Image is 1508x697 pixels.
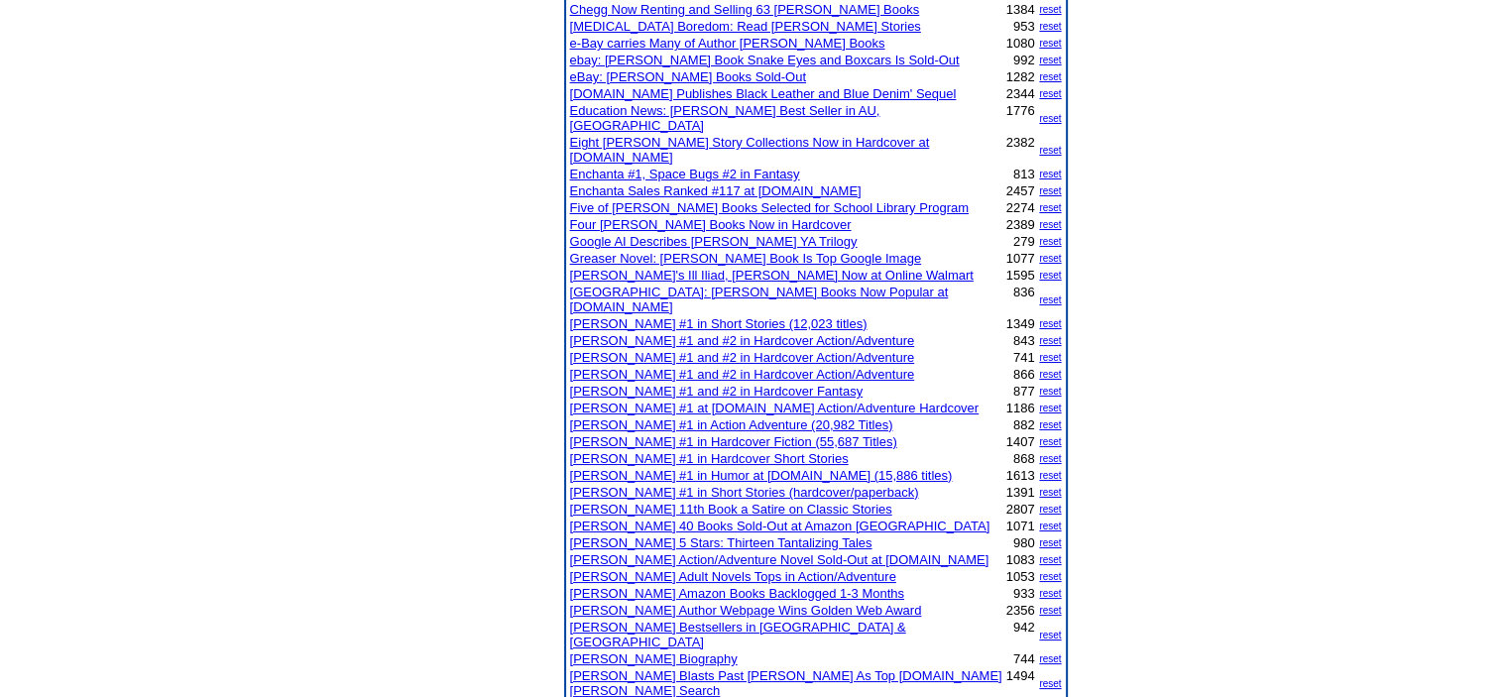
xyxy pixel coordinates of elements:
[1013,451,1035,466] font: 868
[1006,519,1035,533] font: 1071
[570,451,849,466] a: [PERSON_NAME] #1 in Hardcover Short Stories
[1039,88,1061,99] a: reset
[1039,335,1061,346] a: reset
[1039,470,1061,481] a: reset
[1006,135,1035,150] font: 2382
[1039,605,1061,616] a: reset
[570,19,921,34] a: [MEDICAL_DATA] Boredom: Read [PERSON_NAME] Stories
[570,333,915,348] a: [PERSON_NAME] #1 and #2 in Hardcover Action/Adventure
[570,2,920,17] a: Chegg Now Renting and Selling 63 [PERSON_NAME] Books
[1013,350,1035,365] font: 741
[1039,270,1061,281] a: reset
[570,552,989,567] a: [PERSON_NAME] Action/Adventure Novel Sold-Out at [DOMAIN_NAME]
[1039,521,1061,531] a: reset
[1013,417,1035,432] font: 882
[570,519,990,533] a: [PERSON_NAME] 40 Books Sold-Out at Amazon [GEOGRAPHIC_DATA]
[570,36,885,51] a: e-Bay carries Many of Author [PERSON_NAME] Books
[570,268,974,283] a: [PERSON_NAME]'s Ill Iliad, [PERSON_NAME] Now at Online Walmart
[570,200,969,215] a: Five of [PERSON_NAME] Books Selected for School Library Program
[1039,571,1061,582] a: reset
[1013,167,1035,181] font: 813
[1039,436,1061,447] a: reset
[1039,403,1061,413] a: reset
[1006,36,1035,51] font: 1080
[1006,217,1035,232] font: 2389
[1006,103,1035,118] font: 1776
[570,316,868,331] a: [PERSON_NAME] #1 in Short Stories (12,023 titles)
[1039,145,1061,156] a: reset
[1039,678,1061,689] a: reset
[1006,552,1035,567] font: 1083
[1006,251,1035,266] font: 1077
[1013,53,1035,67] font: 992
[1013,333,1035,348] font: 843
[1013,19,1035,34] font: 953
[570,285,949,314] a: [GEOGRAPHIC_DATA]: [PERSON_NAME] Books Now Popular at [DOMAIN_NAME]
[1039,202,1061,213] a: reset
[1006,485,1035,500] font: 1391
[570,417,893,432] a: [PERSON_NAME] #1 in Action Adventure (20,982 Titles)
[1039,4,1061,15] a: reset
[570,651,738,666] a: [PERSON_NAME] Biography
[1039,113,1061,124] a: reset
[570,183,862,198] a: Enchanta Sales Ranked #117 at [DOMAIN_NAME]
[1006,200,1035,215] font: 2274
[1039,504,1061,515] a: reset
[1013,384,1035,399] font: 877
[1039,369,1061,380] a: reset
[1039,386,1061,397] a: reset
[1013,367,1035,382] font: 866
[1039,537,1061,548] a: reset
[1039,352,1061,363] a: reset
[570,569,896,584] a: [PERSON_NAME] Adult Novels Tops in Action/Adventure
[1039,55,1061,65] a: reset
[570,103,880,133] a: Education News: [PERSON_NAME] Best Seller in AU, [GEOGRAPHIC_DATA]
[570,350,915,365] a: [PERSON_NAME] #1 and #2 in Hardcover Action/Adventure
[1006,316,1035,331] font: 1349
[570,167,800,181] a: Enchanta #1, Space Bugs #2 in Fantasy
[1039,453,1061,464] a: reset
[1039,554,1061,565] a: reset
[570,69,806,84] a: eBay: [PERSON_NAME] Books Sold-Out
[570,485,919,500] a: [PERSON_NAME] #1 in Short Stories (hardcover/paperback)
[1006,569,1035,584] font: 1053
[1006,86,1035,101] font: 2344
[1006,468,1035,483] font: 1613
[1039,169,1061,179] a: reset
[1039,588,1061,599] a: reset
[1039,21,1061,32] a: reset
[1013,651,1035,666] font: 744
[1006,434,1035,449] font: 1407
[570,217,852,232] a: Four [PERSON_NAME] Books Now in Hardcover
[570,468,953,483] a: [PERSON_NAME] #1 in Humor at [DOMAIN_NAME] (15,886 titles)
[1006,268,1035,283] font: 1595
[1039,236,1061,247] a: reset
[1013,535,1035,550] font: 980
[570,603,922,618] a: [PERSON_NAME] Author Webpage Wins Golden Web Award
[570,535,872,550] a: [PERSON_NAME] 5 Stars: Thirteen Tantalizing Tales
[1039,294,1061,305] a: reset
[570,434,897,449] a: [PERSON_NAME] #1 in Hardcover Fiction (55,687 Titles)
[570,251,922,266] a: Greaser Novel: [PERSON_NAME] Book Is Top Google Image
[1006,401,1035,415] font: 1186
[1039,653,1061,664] a: reset
[570,384,864,399] a: [PERSON_NAME] #1 and #2 in Hardcover Fantasy
[1006,502,1035,517] font: 2807
[1006,183,1035,198] font: 2457
[570,53,960,67] a: ebay: [PERSON_NAME] Book Snake Eyes and Boxcars Is Sold-Out
[1006,69,1035,84] font: 1282
[570,586,904,601] a: [PERSON_NAME] Amazon Books Backlogged 1-3 Months
[1039,185,1061,196] a: reset
[1039,318,1061,329] a: reset
[1039,38,1061,49] a: reset
[1039,219,1061,230] a: reset
[570,234,858,249] a: Google AI Describes [PERSON_NAME] YA Trilogy
[1039,253,1061,264] a: reset
[570,620,906,649] a: [PERSON_NAME] Bestsellers in [GEOGRAPHIC_DATA] & [GEOGRAPHIC_DATA]
[1039,71,1061,82] a: reset
[1013,234,1035,249] font: 279
[1006,668,1035,683] font: 1494
[1006,603,1035,618] font: 2356
[1013,620,1035,635] font: 942
[1039,630,1061,640] a: reset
